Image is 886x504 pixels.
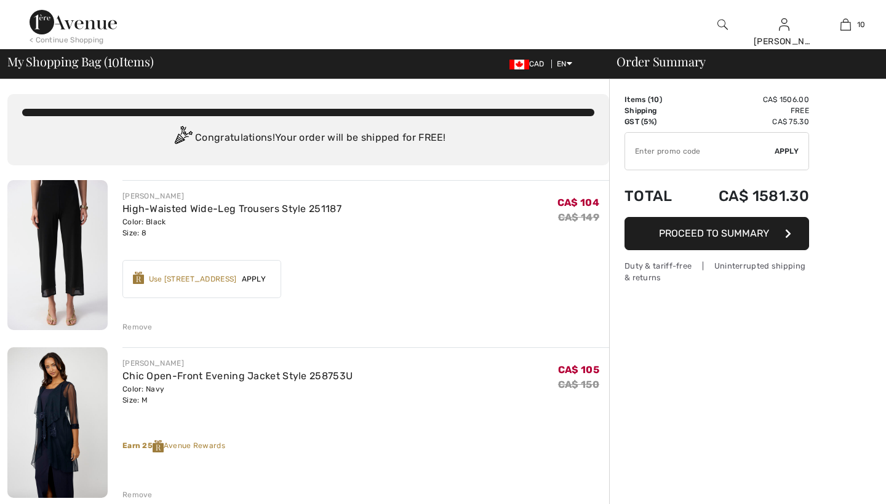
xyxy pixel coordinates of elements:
input: Promo code [625,133,775,170]
td: Shipping [625,105,688,116]
span: Apply [775,146,799,157]
td: Free [688,105,809,116]
img: My Bag [840,17,851,32]
td: Total [625,175,688,217]
img: High-Waisted Wide-Leg Trousers Style 251187 [7,180,108,330]
div: [PERSON_NAME] [122,191,341,202]
img: 1ère Avenue [30,10,117,34]
span: CAD [509,60,549,68]
td: Items ( ) [625,94,688,105]
div: < Continue Shopping [30,34,104,45]
s: CA$ 149 [558,211,599,223]
a: Sign In [779,18,789,30]
img: search the website [717,17,728,32]
img: My Info [779,17,789,32]
span: CA$ 104 [557,197,599,208]
td: CA$ 1506.00 [688,94,809,105]
img: Reward-Logo.svg [133,272,144,284]
img: Reward-Logo.svg [153,440,164,452]
td: CA$ 1581.30 [688,175,809,217]
span: Proceed to Summary [659,227,769,239]
td: GST (5%) [625,116,688,127]
span: 10 [857,19,866,30]
a: Chic Open-Front Evening Jacket Style 258753U [122,370,353,382]
span: Apply [237,274,271,285]
img: Chic Open-Front Evening Jacket Style 258753U [7,347,108,497]
span: 10 [650,95,660,104]
s: CA$ 150 [558,379,599,390]
div: [PERSON_NAME] [122,358,353,369]
img: Canadian Dollar [509,60,529,69]
a: 10 [815,17,876,32]
strong: Earn 25 [122,441,164,450]
div: Congratulations! Your order will be shipped for FREE! [22,126,594,151]
div: [PERSON_NAME] [754,35,814,48]
td: CA$ 75.30 [688,116,809,127]
img: Congratulation2.svg [170,126,195,151]
div: Avenue Rewards [122,440,609,452]
span: 10 [108,52,119,68]
span: CA$ 105 [558,364,599,376]
div: Order Summary [602,55,879,68]
span: My Shopping Bag ( Items) [7,55,154,68]
div: Use [STREET_ADDRESS] [149,274,237,285]
div: Duty & tariff-free | Uninterrupted shipping & returns [625,260,809,283]
span: EN [557,60,572,68]
div: Remove [122,489,153,500]
div: Color: Black Size: 8 [122,216,341,238]
div: Remove [122,321,153,333]
a: High-Waisted Wide-Leg Trousers Style 251187 [122,203,341,215]
div: Color: Navy Size: M [122,384,353,406]
button: Proceed to Summary [625,217,809,250]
